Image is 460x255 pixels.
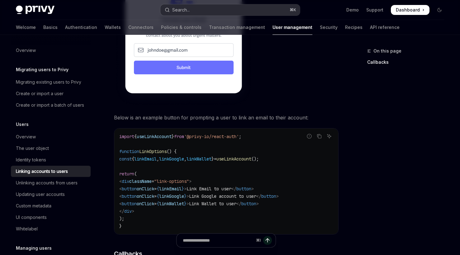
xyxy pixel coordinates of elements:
span: useLinkAccount [137,134,172,139]
h5: Migrating users to Privy [16,66,69,73]
span: onClick [137,193,154,199]
span: < [119,193,122,199]
div: Updating user accounts [16,191,65,198]
a: Callbacks [367,57,449,67]
span: = [154,193,157,199]
span: ; [239,134,241,139]
a: Whitelabel [11,223,91,234]
span: = [154,201,157,206]
img: dark logo [16,6,55,14]
span: import [119,134,134,139]
span: () { [167,149,177,154]
span: ); [119,216,124,221]
span: < [119,186,122,192]
a: Policies & controls [161,20,202,35]
a: Dashboard [391,5,429,15]
span: { [157,186,159,192]
input: Ask a question... [183,234,254,247]
span: </ [231,186,236,192]
span: (); [251,156,259,162]
span: linkGoogle [159,156,184,162]
div: Linking accounts to users [16,168,68,175]
span: const [119,156,132,162]
span: , [184,156,187,162]
span: Link Wallet to user [189,201,236,206]
a: Recipes [345,20,363,35]
a: Identity tokens [11,154,91,165]
button: Open search [160,4,300,16]
span: { [134,134,137,139]
span: linkEmail [134,156,157,162]
span: = [154,186,157,192]
span: } [119,223,122,229]
div: Unlinking accounts from users [16,179,78,187]
span: className [129,178,152,184]
span: from [174,134,184,139]
a: The user object [11,143,91,154]
span: , [157,156,159,162]
span: } [184,201,187,206]
span: div [124,208,132,214]
a: Custom metadata [11,200,91,211]
span: linkGoogle [159,193,184,199]
div: Migrating existing users to Privy [16,78,81,86]
a: Basics [43,20,58,35]
span: } [172,134,174,139]
span: button [122,186,137,192]
span: Below is an example button for prompting a user to link an email to their account: [114,113,339,122]
span: useLinkAccount [216,156,251,162]
span: } [184,193,187,199]
span: Link Email to user [187,186,231,192]
span: { [157,201,159,206]
div: Whitelabel [16,225,38,233]
div: Overview [16,47,36,54]
h5: Managing users [16,244,52,252]
span: </ [256,193,261,199]
h5: Users [16,121,29,128]
span: > [184,186,187,192]
span: "link-options" [154,178,189,184]
span: } [182,186,184,192]
span: '@privy-io/react-auth' [184,134,239,139]
span: Dashboard [396,7,420,13]
span: > [187,193,189,199]
span: onClick [137,201,154,206]
span: > [187,201,189,206]
a: Unlinking accounts from users [11,177,91,188]
a: Authentication [65,20,97,35]
a: Connectors [128,20,154,35]
a: Updating user accounts [11,189,91,200]
span: linkWallet [187,156,211,162]
button: Send message [263,236,272,245]
span: > [251,186,254,192]
span: function [119,149,139,154]
span: = [152,178,154,184]
div: Custom metadata [16,202,51,210]
a: Create or import a user [11,88,91,99]
div: Search... [172,6,190,14]
div: Create or import a batch of users [16,101,84,109]
span: button [122,201,137,206]
span: ( [134,171,137,177]
span: ⌘ K [290,7,296,12]
a: User management [273,20,312,35]
span: linkWallet [159,201,184,206]
div: UI components [16,214,47,221]
span: = [214,156,216,162]
div: Create or import a user [16,90,64,97]
div: Identity tokens [16,156,46,164]
span: return [119,171,134,177]
span: On this page [373,47,401,55]
span: > [256,201,259,206]
a: Support [366,7,383,13]
span: > [189,178,192,184]
a: Welcome [16,20,36,35]
span: linkEmail [159,186,182,192]
div: Overview [16,133,36,141]
span: Link Google account to user [189,193,256,199]
span: button [241,201,256,206]
button: Report incorrect code [305,132,313,140]
button: Copy the contents from the code block [315,132,323,140]
a: Migrating existing users to Privy [11,76,91,88]
a: Wallets [105,20,121,35]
